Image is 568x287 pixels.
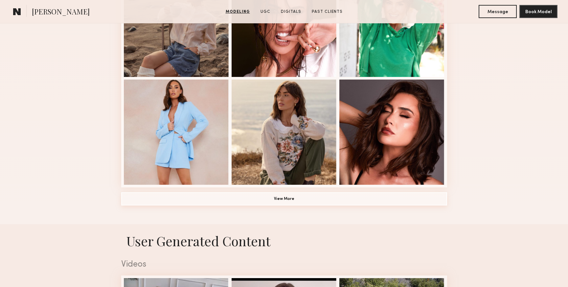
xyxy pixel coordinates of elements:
[278,9,304,15] a: Digitals
[223,9,253,15] a: Modeling
[479,5,517,18] button: Message
[116,232,452,250] h1: User Generated Content
[121,192,447,205] button: View More
[32,7,90,18] span: [PERSON_NAME]
[309,9,345,15] a: Past Clients
[519,5,557,18] button: Book Model
[121,260,447,269] div: Videos
[519,9,557,14] a: Book Model
[258,9,273,15] a: UGC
